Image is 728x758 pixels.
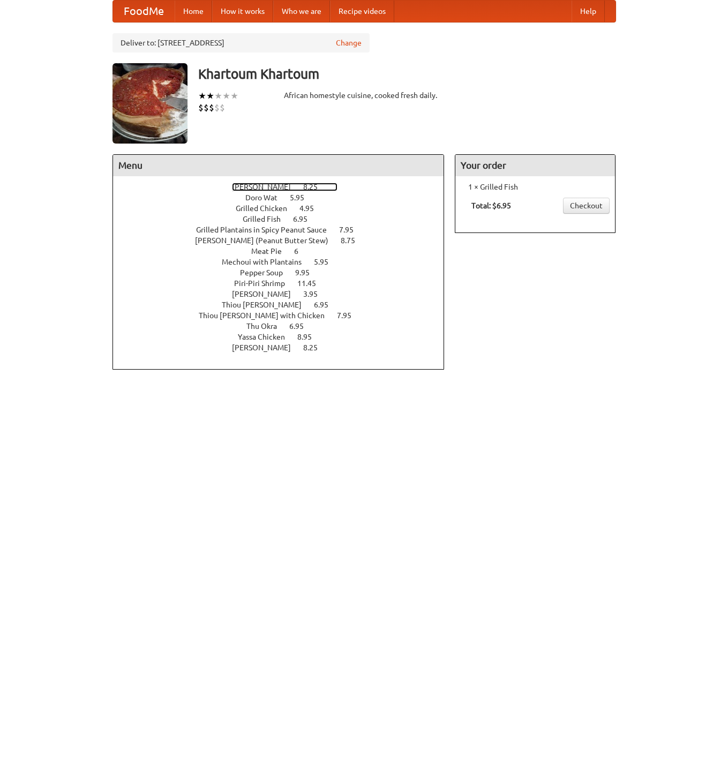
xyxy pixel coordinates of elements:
a: Mechoui with Plantains 5.95 [222,258,348,266]
h4: Your order [455,155,615,176]
a: Thiou [PERSON_NAME] 6.95 [222,301,348,309]
a: [PERSON_NAME] (Peanut Butter Stew) 8.75 [195,236,375,245]
span: 7.95 [337,311,362,320]
span: 11.45 [297,279,327,288]
a: Yassa Chicken 8.95 [238,333,332,341]
li: $ [209,102,214,114]
span: 8.25 [303,183,328,191]
a: Change [336,37,362,48]
li: ★ [230,90,238,102]
span: Meat Pie [251,247,292,256]
li: $ [204,102,209,114]
span: Thiou [PERSON_NAME] with Chicken [199,311,335,320]
a: Checkout [563,198,610,214]
span: Pepper Soup [240,268,294,277]
span: Thiou [PERSON_NAME] [222,301,312,309]
span: 9.95 [295,268,320,277]
b: Total: $6.95 [471,201,511,210]
span: Grilled Plantains in Spicy Peanut Sauce [196,226,337,234]
a: Piri-Piri Shrimp 11.45 [234,279,336,288]
span: Yassa Chicken [238,333,296,341]
li: ★ [206,90,214,102]
span: [PERSON_NAME] [232,183,302,191]
a: [PERSON_NAME] 8.25 [232,343,337,352]
a: [PERSON_NAME] 3.95 [232,290,337,298]
span: Mechoui with Plantains [222,258,312,266]
div: Deliver to: [STREET_ADDRESS] [112,33,370,52]
a: Grilled Fish 6.95 [243,215,327,223]
a: Recipe videos [330,1,394,22]
li: $ [220,102,225,114]
span: [PERSON_NAME] [232,343,302,352]
span: 6 [294,247,309,256]
a: [PERSON_NAME] 8.25 [232,183,337,191]
span: 6.95 [289,322,314,331]
li: $ [214,102,220,114]
span: 5.95 [290,193,315,202]
a: Doro Wat 5.95 [245,193,324,202]
div: African homestyle cuisine, cooked fresh daily. [284,90,445,101]
img: angular.jpg [112,63,187,144]
span: 8.95 [297,333,322,341]
a: Grilled Chicken 4.95 [236,204,334,213]
a: Meat Pie 6 [251,247,318,256]
li: ★ [198,90,206,102]
a: Thiou [PERSON_NAME] with Chicken 7.95 [199,311,371,320]
span: Grilled Fish [243,215,291,223]
span: 8.25 [303,343,328,352]
span: Grilled Chicken [236,204,298,213]
span: 6.95 [293,215,318,223]
span: [PERSON_NAME] [232,290,302,298]
a: Thu Okra 6.95 [246,322,324,331]
span: 6.95 [314,301,339,309]
span: 7.95 [339,226,364,234]
a: Grilled Plantains in Spicy Peanut Sauce 7.95 [196,226,373,234]
li: $ [198,102,204,114]
a: Help [572,1,605,22]
a: Who we are [273,1,330,22]
span: [PERSON_NAME] (Peanut Butter Stew) [195,236,339,245]
li: ★ [214,90,222,102]
span: 4.95 [299,204,325,213]
a: How it works [212,1,273,22]
span: Doro Wat [245,193,288,202]
span: 8.75 [341,236,366,245]
a: FoodMe [113,1,175,22]
span: 5.95 [314,258,339,266]
li: 1 × Grilled Fish [461,182,610,192]
a: Home [175,1,212,22]
span: Piri-Piri Shrimp [234,279,296,288]
h4: Menu [113,155,444,176]
h3: Khartoum Khartoum [198,63,616,85]
li: ★ [222,90,230,102]
span: Thu Okra [246,322,288,331]
a: Pepper Soup 9.95 [240,268,329,277]
span: 3.95 [303,290,328,298]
